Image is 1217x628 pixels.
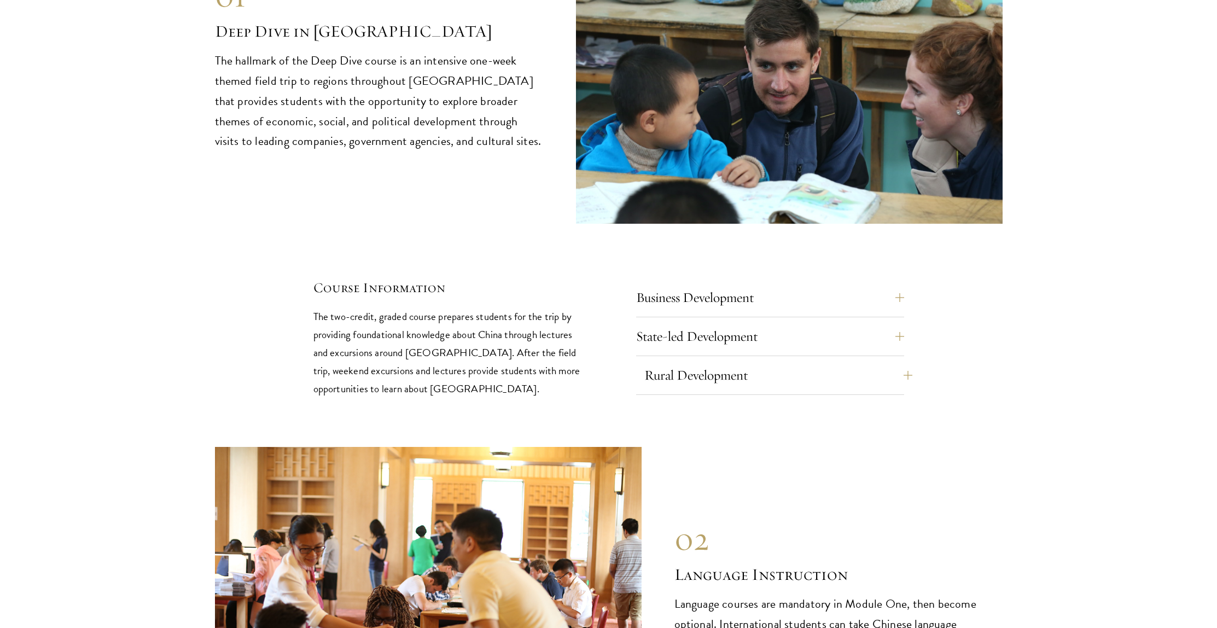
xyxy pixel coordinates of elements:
div: 02 [674,519,1003,559]
button: Business Development [636,284,904,311]
p: The hallmark of the Deep Dive course is an intensive one-week themed field trip to regions throug... [215,51,543,152]
h2: Language Instruction [674,564,1003,586]
h5: Course Information [313,278,581,297]
p: The two-credit, graded course prepares students for the trip by providing foundational knowledge ... [313,307,581,398]
h2: Deep Dive in [GEOGRAPHIC_DATA] [215,21,543,43]
button: Rural Development [644,362,912,388]
button: State-led Development [636,323,904,350]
